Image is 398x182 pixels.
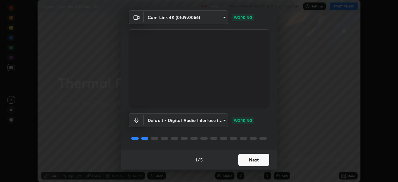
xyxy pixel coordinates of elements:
h4: / [198,156,200,163]
p: WORKING [234,15,252,20]
button: Next [238,154,269,166]
h4: 1 [195,156,197,163]
h4: 5 [200,156,203,163]
p: WORKING [234,118,252,123]
div: Cam Link 4K (0fd9:0066) [144,10,228,24]
div: Cam Link 4K (0fd9:0066) [144,113,228,127]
